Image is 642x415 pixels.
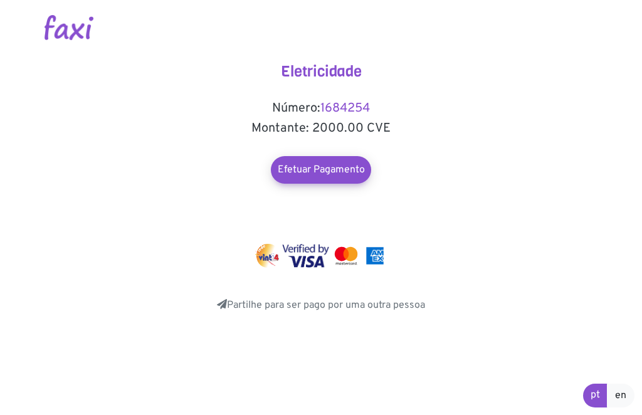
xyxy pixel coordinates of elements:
a: en [607,384,634,407]
img: visa [282,244,329,268]
h4: Eletricidade [196,63,446,81]
a: Partilhe para ser pago por uma outra pessoa [217,299,425,312]
h5: Montante: 2000.00 CVE [196,121,446,136]
img: vinti4 [255,244,280,268]
a: 1684254 [320,100,370,117]
a: pt [583,384,608,407]
h5: Número: [196,101,446,116]
a: Efetuar Pagamento [271,156,371,184]
img: mastercard [332,244,360,268]
img: mastercard [363,244,387,268]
